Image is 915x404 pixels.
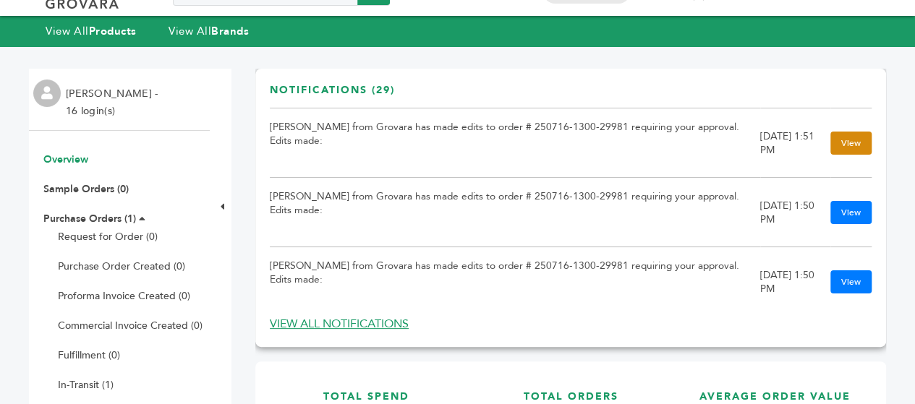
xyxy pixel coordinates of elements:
[270,108,760,178] td: [PERSON_NAME] from Grovara has made edits to order # 250716-1300-29981 requiring your approval. E...
[830,132,872,155] a: View
[830,270,872,293] a: View
[46,24,137,38] a: View AllProducts
[58,289,190,303] a: Proforma Invoice Created (0)
[270,83,395,108] h3: Notifications (29)
[58,378,114,392] a: In-Transit (1)
[89,24,137,38] strong: Products
[169,24,250,38] a: View AllBrands
[474,376,668,404] h3: TOTAL ORDERS
[43,212,136,225] a: Purchase Orders (1)
[678,376,872,404] h3: AVERAGE ORDER VALUE
[43,182,129,196] a: Sample Orders (0)
[58,319,203,332] a: Commercial Invoice Created (0)
[270,376,463,404] h3: TOTAL SPEND
[58,230,158,244] a: Request for Order (0)
[760,129,816,157] div: [DATE] 1:51 PM
[270,316,409,332] a: VIEW ALL NOTIFICATIONS
[58,259,185,273] a: Purchase Order Created (0)
[58,348,120,362] a: Fulfillment (0)
[760,199,816,226] div: [DATE] 1:50 PM
[830,201,872,224] a: View
[43,152,88,166] a: Overview
[66,85,161,120] li: [PERSON_NAME] - 16 login(s)
[270,247,760,317] td: [PERSON_NAME] from Grovara has made edits to order # 250716-1300-29981 requiring your approval. E...
[760,268,816,296] div: [DATE] 1:50 PM
[270,178,760,247] td: [PERSON_NAME] from Grovara has made edits to order # 250716-1300-29981 requiring your approval. E...
[211,24,249,38] strong: Brands
[33,79,61,107] img: profile.png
